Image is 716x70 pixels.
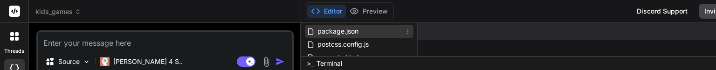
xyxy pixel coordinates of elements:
[631,4,693,19] div: Discord Support
[317,39,370,50] span: postcss.config.js
[35,7,81,16] span: kids_games
[307,5,346,18] button: Editor
[261,56,272,67] img: attachment
[317,26,359,37] span: package.json
[346,5,392,18] button: Preview
[100,57,110,66] img: Claude 4 Sonnet
[4,47,24,55] label: threads
[317,59,342,68] span: Terminal
[275,57,285,66] img: icon
[83,58,90,66] img: Pick Models
[58,57,80,66] p: Source
[113,57,183,66] p: [PERSON_NAME] 4 S..
[307,59,314,68] span: >_
[317,52,359,63] span: property.html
